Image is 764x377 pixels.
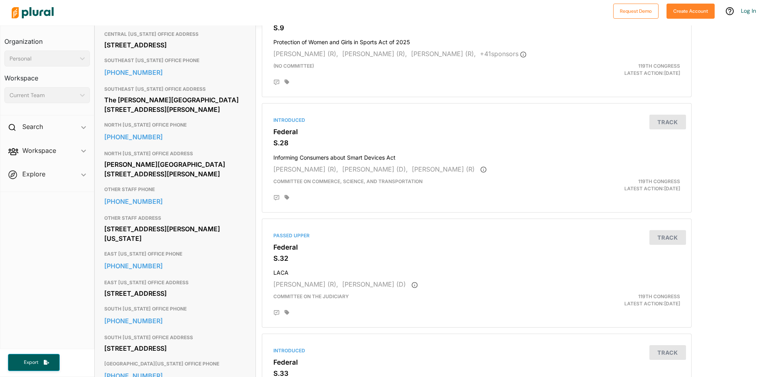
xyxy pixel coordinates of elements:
[4,30,90,47] h3: Organization
[273,266,680,276] h4: LACA
[667,6,715,15] a: Create Account
[273,139,680,147] h3: S.28
[104,249,246,259] h3: EAST [US_STATE] OFFICE PHONE
[273,254,680,262] h3: S.32
[273,195,280,201] div: Add Position Statement
[613,4,659,19] button: Request Demo
[4,66,90,84] h3: Workspace
[104,359,246,369] h3: [GEOGRAPHIC_DATA][US_STATE] OFFICE PHONE
[104,29,246,39] h3: CENTRAL [US_STATE] OFFICE ADDRESS
[273,293,349,299] span: Committee on the Judiciary
[273,310,280,316] div: Add Position Statement
[18,359,44,366] span: Export
[273,79,280,86] div: Add Position Statement
[8,354,60,371] button: Export
[104,304,246,314] h3: SOUTH [US_STATE] OFFICE PHONE
[104,84,246,94] h3: SOUTHEAST [US_STATE] OFFICE ADDRESS
[649,115,686,129] button: Track
[104,39,246,51] div: [STREET_ADDRESS]
[342,280,406,288] span: [PERSON_NAME] (D)
[273,347,680,354] div: Introduced
[273,50,338,58] span: [PERSON_NAME] (R),
[10,55,77,63] div: Personal
[104,94,246,115] div: The [PERSON_NAME][GEOGRAPHIC_DATA] [STREET_ADDRESS][PERSON_NAME]
[104,278,246,287] h3: EAST [US_STATE] OFFICE ADDRESS
[104,120,246,130] h3: NORTH [US_STATE] OFFICE PHONE
[104,185,246,194] h3: OTHER STAFF PHONE
[411,50,476,58] span: [PERSON_NAME] (R),
[273,117,680,124] div: Introduced
[342,50,407,58] span: [PERSON_NAME] (R),
[613,6,659,15] a: Request Demo
[273,35,680,46] h4: Protection of Women and Girls in Sports Act of 2025
[273,178,423,184] span: Committee on Commerce, Science, and Transportation
[104,195,246,207] a: [PHONE_NUMBER]
[638,178,680,184] span: 119th Congress
[638,63,680,69] span: 119th Congress
[104,260,246,272] a: [PHONE_NUMBER]
[273,358,680,366] h3: Federal
[285,310,289,315] div: Add tags
[104,333,246,342] h3: SOUTH [US_STATE] OFFICE ADDRESS
[104,342,246,354] div: [STREET_ADDRESS]
[267,63,546,77] div: (no committee)
[104,158,246,180] div: [PERSON_NAME][GEOGRAPHIC_DATA] [STREET_ADDRESS][PERSON_NAME]
[273,128,680,136] h3: Federal
[104,56,246,65] h3: SOUTHEAST [US_STATE] OFFICE PHONE
[546,178,686,192] div: Latest Action: [DATE]
[273,24,680,32] h3: S.9
[104,131,246,143] a: [PHONE_NUMBER]
[273,165,338,173] span: [PERSON_NAME] (R),
[273,232,680,239] div: Passed Upper
[546,63,686,77] div: Latest Action: [DATE]
[22,122,43,131] h2: Search
[741,7,756,14] a: Log In
[649,345,686,360] button: Track
[104,213,246,223] h3: OTHER STAFF ADDRESS
[104,149,246,158] h3: NORTH [US_STATE] OFFICE ADDRESS
[273,243,680,251] h3: Federal
[104,66,246,78] a: [PHONE_NUMBER]
[667,4,715,19] button: Create Account
[10,91,77,100] div: Current Team
[638,293,680,299] span: 119th Congress
[104,287,246,299] div: [STREET_ADDRESS]
[273,280,338,288] span: [PERSON_NAME] (R),
[285,79,289,85] div: Add tags
[342,165,408,173] span: [PERSON_NAME] (D),
[546,293,686,307] div: Latest Action: [DATE]
[412,165,475,173] span: [PERSON_NAME] (R)
[273,150,680,161] h4: Informing Consumers about Smart Devices Act
[480,50,526,58] span: + 41 sponsor s
[285,195,289,200] div: Add tags
[649,230,686,245] button: Track
[104,223,246,244] div: [STREET_ADDRESS][PERSON_NAME][US_STATE]
[104,315,246,327] a: [PHONE_NUMBER]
